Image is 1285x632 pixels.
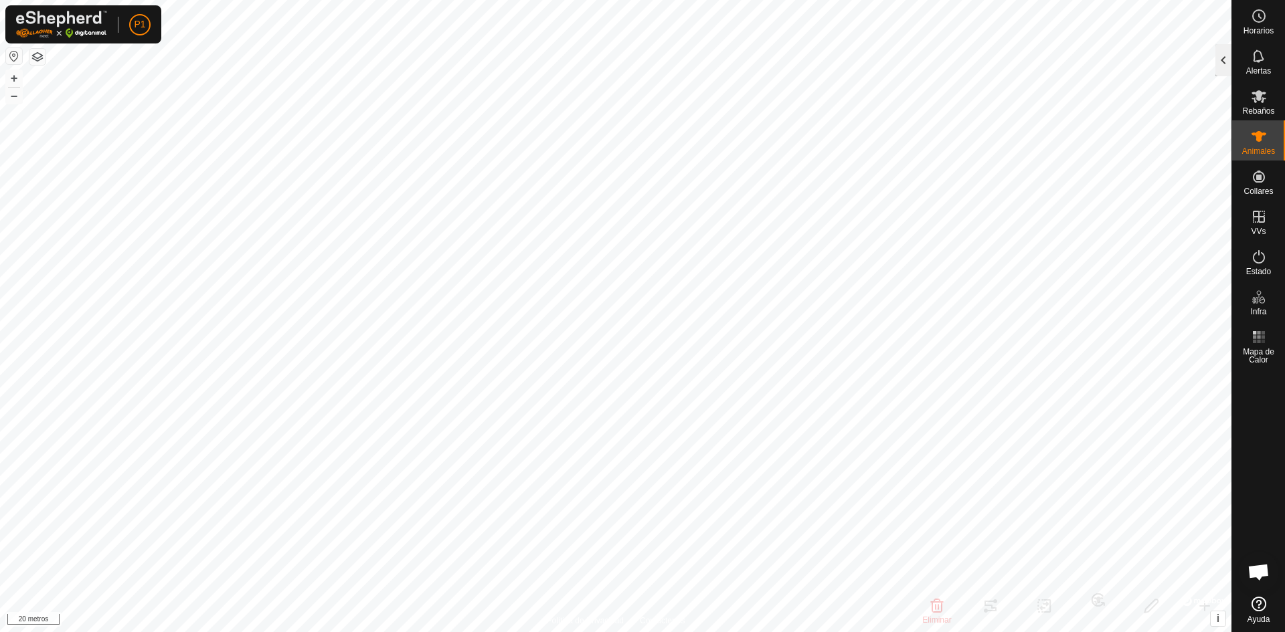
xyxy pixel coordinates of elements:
font: Alertas [1246,66,1271,76]
font: Mapa de Calor [1243,347,1274,364]
button: i [1211,611,1225,626]
font: VVs [1251,227,1266,236]
img: Logotipo de Gallagher [16,11,107,38]
button: Capas del Mapa [29,49,46,65]
a: Política de Privacidad [547,615,624,627]
button: Restablecer Mapa [6,48,22,64]
font: P1 [134,19,145,29]
font: + [11,71,18,85]
a: Ayuda [1232,591,1285,629]
font: Estado [1246,267,1271,276]
a: Contáctenos [640,615,685,627]
font: Collares [1244,187,1273,196]
font: i [1217,613,1219,624]
button: – [6,88,22,104]
button: + [6,70,22,86]
font: – [11,88,17,102]
font: Horarios [1244,26,1274,35]
font: Rebaños [1242,106,1274,116]
div: Chat abierto [1239,552,1279,592]
font: Animales [1242,146,1275,156]
font: Infra [1250,307,1266,316]
font: Ayuda [1248,615,1270,624]
font: Política de Privacidad [547,616,624,625]
font: Contáctenos [640,616,685,625]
